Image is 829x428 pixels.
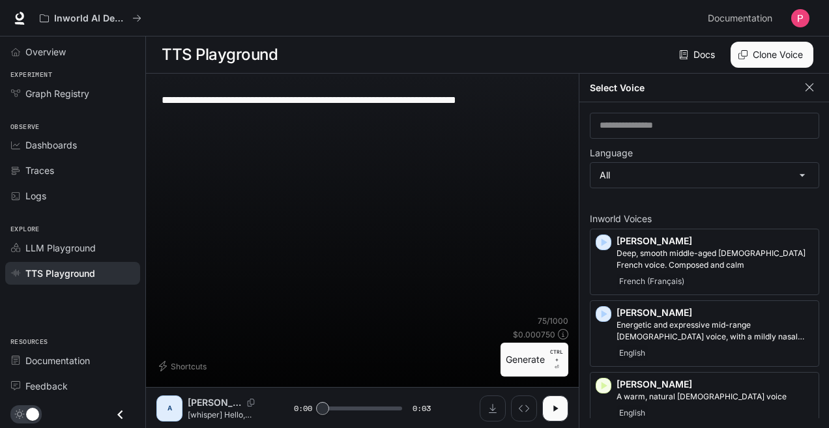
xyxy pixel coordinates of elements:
[617,345,648,361] span: English
[617,274,687,289] span: French (Français)
[617,235,813,248] p: [PERSON_NAME]
[294,402,312,415] span: 0:00
[5,82,140,105] a: Graph Registry
[25,266,95,280] span: TTS Playground
[617,306,813,319] p: [PERSON_NAME]
[703,5,782,31] a: Documentation
[25,87,89,100] span: Graph Registry
[5,262,140,285] a: TTS Playground
[5,40,140,63] a: Overview
[617,391,813,403] p: A warm, natural female voice
[590,163,819,188] div: All
[25,379,68,393] span: Feedback
[5,375,140,397] a: Feedback
[617,248,813,271] p: Deep, smooth middle-aged male French voice. Composed and calm
[590,149,633,158] p: Language
[791,9,809,27] img: User avatar
[5,184,140,207] a: Logs
[159,398,180,419] div: A
[188,409,263,420] p: [whisper] Hello, world! What a wonderful day to be a text-to-speech model!
[511,395,537,421] button: Inspect
[501,343,568,377] button: GenerateCTRL +⏎
[54,13,127,24] p: Inworld AI Demos
[617,319,813,343] p: Energetic and expressive mid-range male voice, with a mildly nasal quality
[550,348,563,364] p: CTRL +
[787,5,813,31] button: User avatar
[5,349,140,372] a: Documentation
[106,401,135,428] button: Close drawer
[162,42,278,68] h1: TTS Playground
[5,134,140,156] a: Dashboards
[550,348,563,371] p: ⏎
[25,241,96,255] span: LLM Playground
[5,159,140,182] a: Traces
[242,399,260,407] button: Copy Voice ID
[156,356,212,377] button: Shortcuts
[413,402,431,415] span: 0:03
[480,395,506,421] button: Download audio
[25,164,54,177] span: Traces
[26,407,39,421] span: Dark mode toggle
[5,236,140,259] a: LLM Playground
[25,189,46,203] span: Logs
[617,378,813,391] p: [PERSON_NAME]
[708,10,772,27] span: Documentation
[513,329,555,340] p: $ 0.000750
[25,138,77,152] span: Dashboards
[617,405,648,421] span: English
[25,354,90,367] span: Documentation
[590,214,819,223] p: Inworld Voices
[25,45,66,59] span: Overview
[34,5,147,31] button: All workspaces
[676,42,720,68] a: Docs
[188,396,242,409] p: [PERSON_NAME]
[731,42,813,68] button: Clone Voice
